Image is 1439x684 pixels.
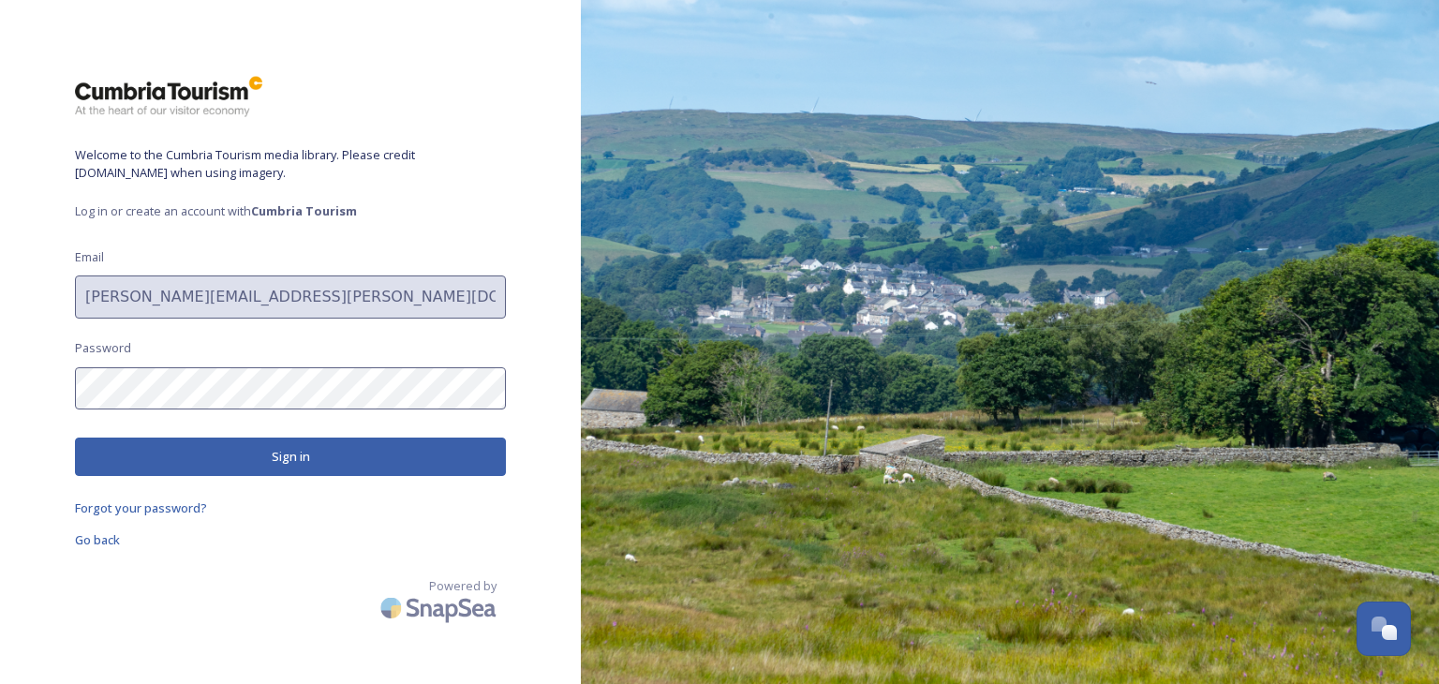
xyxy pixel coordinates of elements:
span: Forgot your password? [75,499,207,516]
a: Forgot your password? [75,497,506,519]
span: Email [75,248,104,266]
button: Sign in [75,438,506,476]
button: Open Chat [1357,602,1411,656]
span: Go back [75,531,120,548]
span: Welcome to the Cumbria Tourism media library. Please credit [DOMAIN_NAME] when using imagery. [75,146,506,182]
span: Password [75,339,131,357]
strong: Cumbria Tourism [251,202,357,219]
span: Log in or create an account with [75,202,506,220]
span: Powered by [429,577,497,595]
img: ct_logo.png [75,75,262,118]
img: SnapSea Logo [375,586,506,630]
input: john.doe@snapsea.io [75,275,506,319]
